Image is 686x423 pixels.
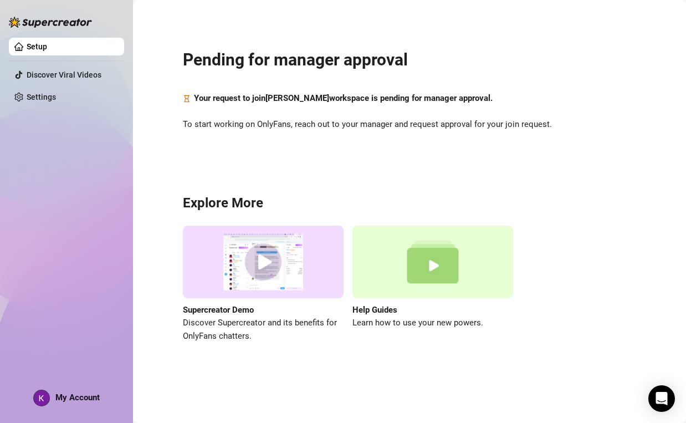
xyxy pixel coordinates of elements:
[352,226,513,343] a: Help GuidesLearn how to use your new powers.
[183,226,344,343] a: Supercreator DemoDiscover Supercreator and its benefits for OnlyFans chatters.
[183,305,254,315] strong: Supercreator Demo
[194,93,493,103] strong: Your request to join [PERSON_NAME] workspace is pending for manager approval.
[55,393,100,402] span: My Account
[352,317,513,330] span: Learn how to use your new powers.
[183,226,344,298] img: supercreator demo
[183,317,344,343] span: Discover Supercreator and its benefits for OnlyFans chatters.
[648,385,675,412] div: Open Intercom Messenger
[34,390,49,406] img: ACg8ocK8ocr3pwzh7ORuXw8aBUyzwi3fEq_7W-PZJl1tANuRMvJz3Q=s96-c
[352,305,397,315] strong: Help Guides
[183,195,636,212] h3: Explore More
[27,42,47,51] a: Setup
[352,226,513,298] img: help guides
[183,49,636,70] h2: Pending for manager approval
[183,118,636,131] span: To start working on OnlyFans, reach out to your manager and request approval for your join request.
[27,93,56,101] a: Settings
[183,92,191,105] span: hourglass
[9,17,92,28] img: logo-BBDzfeDw.svg
[27,70,101,79] a: Discover Viral Videos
